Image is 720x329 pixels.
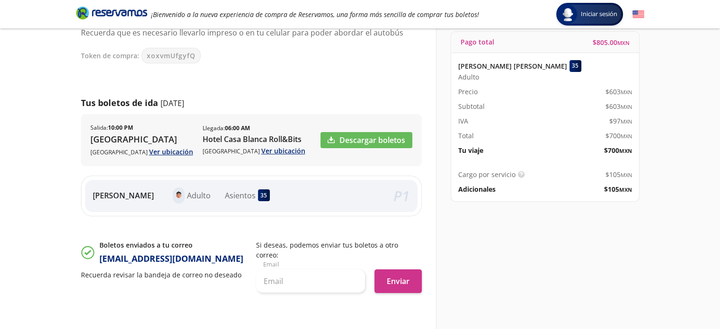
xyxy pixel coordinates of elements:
[147,51,196,61] span: xoxvmUfgyfQ
[76,6,147,23] a: Brand Logo
[605,169,632,179] span: $ 105
[160,98,184,109] p: [DATE]
[256,269,365,293] input: Email
[458,184,496,194] p: Adicionales
[605,87,632,97] span: $ 603
[458,131,474,141] p: Total
[621,103,632,110] small: MXN
[203,124,250,133] p: Llegada :
[203,133,305,145] p: Hotel Casa Blanca Roll&Bits
[81,51,139,61] p: Token de compra:
[374,269,422,293] button: Enviar
[458,169,516,179] p: Cargo por servicio
[81,27,412,38] p: Recuerda que es necesario llevarlo impreso o en tu celular para poder abordar el autobús
[81,97,158,109] p: Tus boletos de ida
[187,190,211,201] p: Adulto
[621,133,632,140] small: MXN
[577,9,621,19] span: Iniciar sesión
[617,39,630,46] small: MXN
[605,131,632,141] span: $ 700
[458,145,483,155] p: Tu viaje
[99,252,243,265] p: [EMAIL_ADDRESS][DOMAIN_NAME]
[621,89,632,96] small: MXN
[458,87,478,97] p: Precio
[225,124,250,132] b: 06:00 AM
[458,101,485,111] p: Subtotal
[619,147,632,154] small: MXN
[108,124,133,132] b: 10:00 PM
[99,240,243,250] p: Boletos enviados a tu correo
[225,190,256,201] p: Asientos
[604,184,632,194] span: $ 105
[609,116,632,126] span: $ 97
[458,116,468,126] p: IVA
[593,37,630,47] span: $ 805.00
[256,240,422,260] p: Si deseas, podemos enviar tus boletos a otro correo:
[90,133,193,146] p: [GEOGRAPHIC_DATA]
[203,146,305,156] p: [GEOGRAPHIC_DATA]
[76,6,147,20] i: Brand Logo
[90,147,193,157] p: [GEOGRAPHIC_DATA]
[258,189,270,201] div: 35
[621,118,632,125] small: MXN
[458,72,479,82] span: Adulto
[393,186,410,205] em: P 1
[605,101,632,111] span: $ 603
[632,9,644,20] button: English
[81,270,247,280] p: Recuerda revisar la bandeja de correo no deseado
[149,147,193,156] a: Ver ubicación
[569,60,581,72] div: 35
[458,61,567,71] p: [PERSON_NAME] [PERSON_NAME]
[261,146,305,155] a: Ver ubicación
[461,37,494,47] p: Pago total
[93,190,154,201] p: [PERSON_NAME]
[151,10,479,19] em: ¡Bienvenido a la nueva experiencia de compra de Reservamos, una forma más sencilla de comprar tus...
[604,145,632,155] span: $ 700
[90,124,133,132] p: Salida :
[621,171,632,178] small: MXN
[619,186,632,193] small: MXN
[320,132,412,148] a: Descargar boletos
